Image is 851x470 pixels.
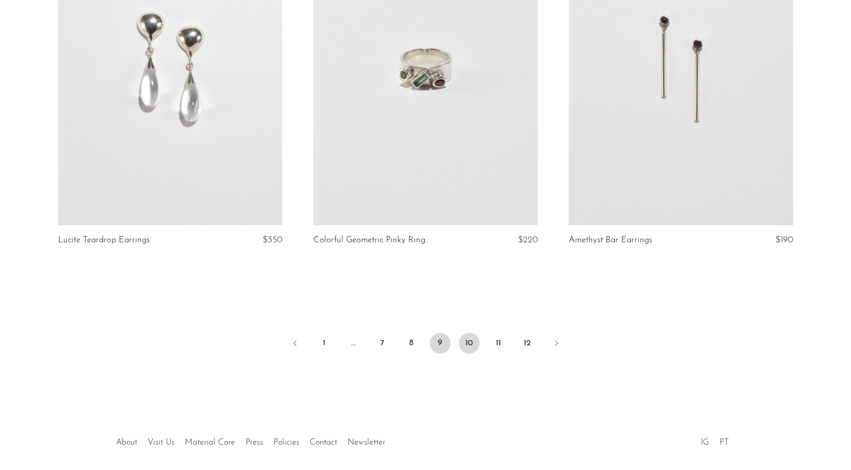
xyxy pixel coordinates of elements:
span: $220 [518,236,538,244]
a: Press [246,438,263,447]
a: About [116,438,137,447]
a: 11 [488,333,509,354]
a: 7 [372,333,393,354]
a: Next [546,333,567,356]
a: Visit Us [148,438,175,447]
ul: Quick links [111,430,391,450]
a: 10 [459,333,480,354]
a: 1 [314,333,335,354]
a: 12 [517,333,538,354]
a: Previous [285,333,306,356]
a: Contact [310,438,337,447]
a: Lucite Teardrop Earrings [58,236,150,245]
a: Policies [273,438,299,447]
a: PT [719,438,729,447]
a: Colorful Geometric Pinky Ring [313,236,425,245]
a: 8 [401,333,422,354]
span: … [343,333,364,354]
a: IG [701,438,709,447]
a: Amethyst Bar Earrings [569,236,652,245]
a: Material Care [185,438,235,447]
span: $350 [263,236,282,244]
ul: Social Medias [696,430,734,450]
span: 9 [430,333,451,354]
span: $190 [775,236,793,244]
